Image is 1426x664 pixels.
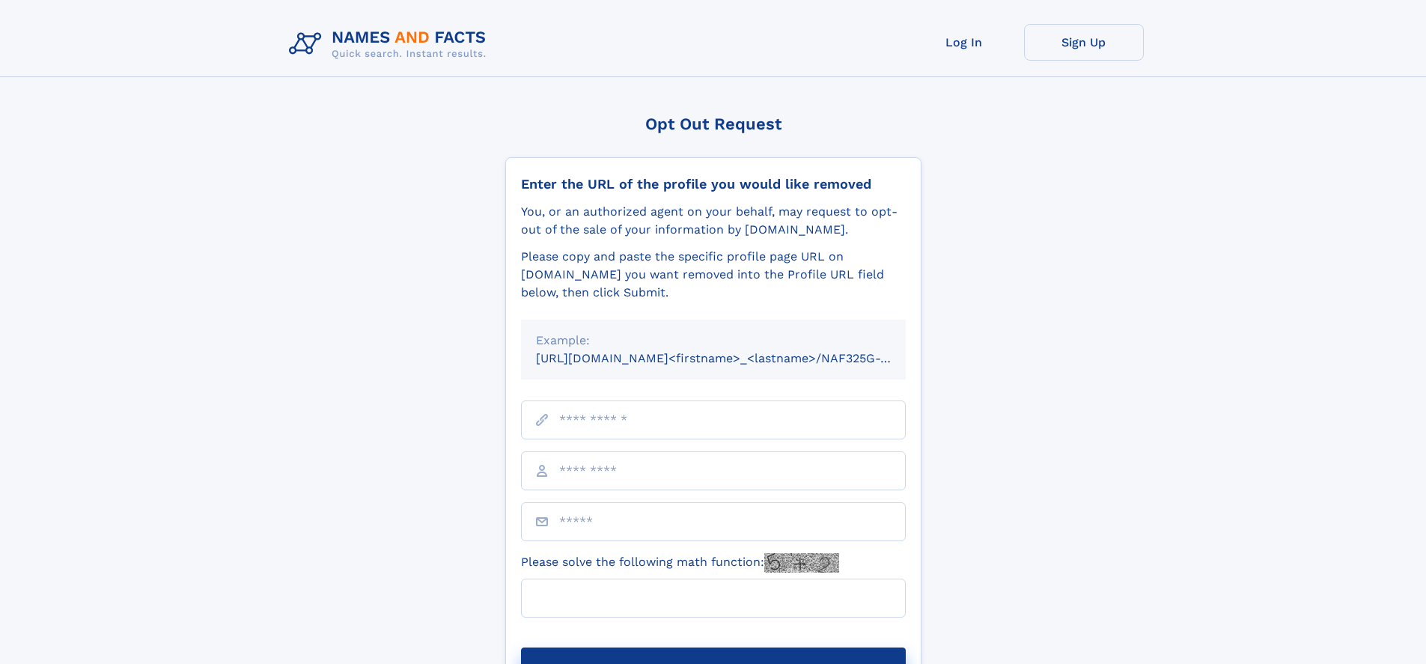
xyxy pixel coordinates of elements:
[521,176,906,192] div: Enter the URL of the profile you would like removed
[904,24,1024,61] a: Log In
[521,553,839,573] label: Please solve the following math function:
[1024,24,1144,61] a: Sign Up
[521,203,906,239] div: You, or an authorized agent on your behalf, may request to opt-out of the sale of your informatio...
[283,24,499,64] img: Logo Names and Facts
[536,351,934,365] small: [URL][DOMAIN_NAME]<firstname>_<lastname>/NAF325G-xxxxxxxx
[536,332,891,350] div: Example:
[521,248,906,302] div: Please copy and paste the specific profile page URL on [DOMAIN_NAME] you want removed into the Pr...
[505,115,921,133] div: Opt Out Request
